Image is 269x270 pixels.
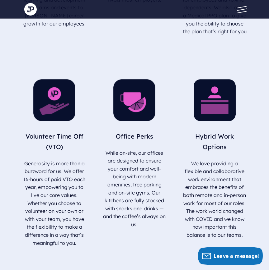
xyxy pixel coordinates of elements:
img: pp_careers_benefits_icon-corporate-giving-400x400-1-150x150 [33,79,75,121]
p: While on-site, our offices are designed to ensure your comfort and well-being with modern ameniti... [102,147,166,231]
img: Remote-working [194,79,236,121]
span: Leave a message! [214,253,260,259]
h3: Volunteer Time Off (VTO) [22,126,86,157]
h3: Hybrid Work Options [183,126,247,157]
p: We love providing a flexible and collaborative work environment that embraces the benefits of bot... [183,157,247,242]
p: Generosity is more than a buzzword for us. We offer 16-hours of paid VTO each year, empowering yo... [22,157,86,250]
h3: Office Perks [102,126,166,147]
button: Leave a message! [198,247,263,265]
img: pp_careers_benefits_icon-healthy-snacks-400x400-1-150x150 [113,79,155,121]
